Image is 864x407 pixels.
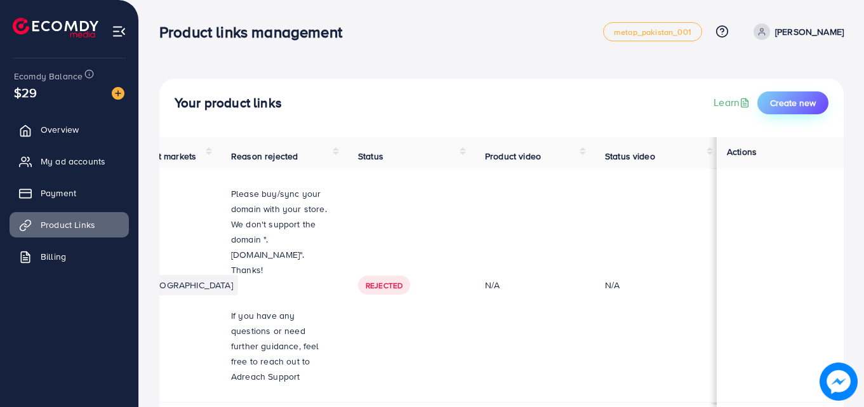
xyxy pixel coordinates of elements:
span: Reason rejected [231,150,298,163]
p: If you have any questions or need further guidance, feel free to reach out to Adreach Support [231,308,328,384]
span: My ad accounts [41,155,105,168]
img: image [820,363,857,400]
a: My ad accounts [10,149,129,174]
span: Product Links [41,218,95,231]
h4: Your product links [175,95,282,111]
span: Target markets [136,150,196,163]
span: Payment [41,187,76,199]
span: $29 [14,83,37,102]
a: Payment [10,180,129,206]
img: menu [112,24,126,39]
img: image [112,87,124,100]
span: Create new [770,97,816,109]
span: Actions [727,145,757,158]
button: Create new [757,91,828,114]
span: Product video [485,150,541,163]
span: Status video [605,150,655,163]
img: logo [13,18,98,37]
span: Overview [41,123,79,136]
span: Billing [41,250,66,263]
div: N/A [485,279,575,291]
span: Status [358,150,383,163]
p: [PERSON_NAME] [775,24,844,39]
li: [GEOGRAPHIC_DATA] [141,275,238,295]
p: Please buy/sync your domain with your store. We don't support the domain ".[DOMAIN_NAME]". Thanks! [231,186,328,277]
a: Learn [714,95,752,110]
a: [PERSON_NAME] [748,23,844,40]
span: Rejected [366,280,402,291]
a: Product Links [10,212,129,237]
h3: Product links management [159,23,352,41]
a: Overview [10,117,129,142]
span: metap_pakistan_001 [614,28,691,36]
div: N/A [605,279,620,291]
a: metap_pakistan_001 [603,22,702,41]
span: Ecomdy Balance [14,70,83,83]
a: Billing [10,244,129,269]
